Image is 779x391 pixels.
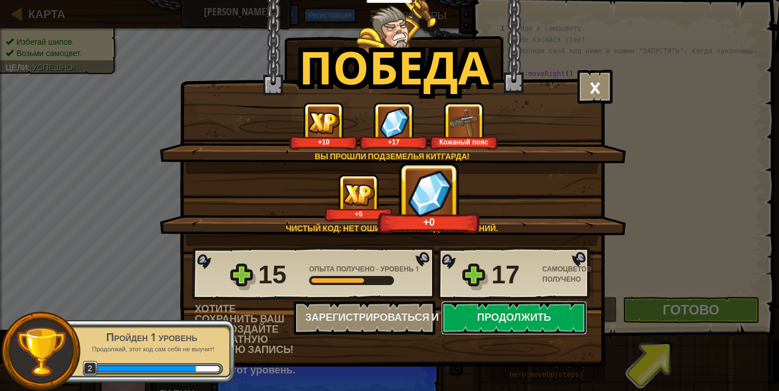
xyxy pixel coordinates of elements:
[343,184,375,206] img: Опыта получено
[258,257,302,293] div: 15
[441,301,587,335] button: Продолжить
[213,223,571,234] div: Чистый код: нет ошибок или предупреждений.
[416,264,419,274] span: 1
[15,326,67,377] img: trophy.png
[83,361,98,376] span: 2
[213,151,571,162] div: Вы прошли Подземелья Китгарда!
[195,304,294,355] div: Хотите сохранить ваш код? Создайте бесплатную учётную запись!
[448,107,480,138] img: Новый предмет
[80,329,223,345] div: Пройден 1 уровень
[308,112,340,134] img: Опыта получено
[299,42,489,92] h1: Победа
[381,215,477,228] div: +0
[294,301,435,335] button: Зарегистрироваться и сохранить
[292,138,356,146] div: +10
[309,264,376,274] span: Опыта получено
[577,70,613,104] button: ×
[327,210,391,218] div: +5
[542,264,593,284] div: Самоцветов получено
[432,138,496,146] div: Кожаный пояс
[309,264,419,274] div: -
[379,264,416,274] span: Уровень
[491,257,536,293] div: 17
[80,345,223,354] p: Продолжай, этот код сам себя не выучит!
[362,138,426,146] div: +17
[379,107,409,138] img: Самоцветов получено
[405,168,453,219] img: Самоцветов получено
